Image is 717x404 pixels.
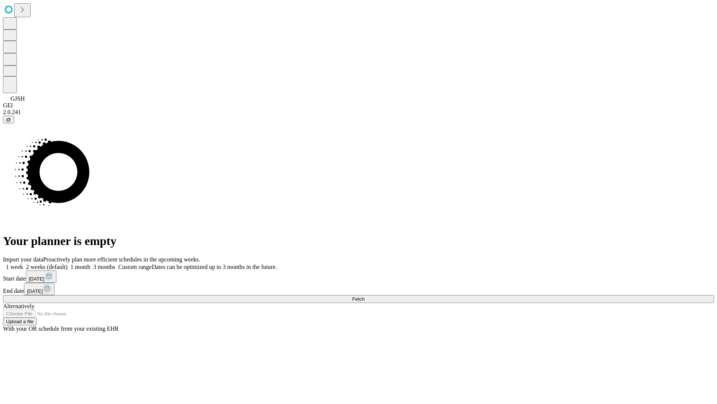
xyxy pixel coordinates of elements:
button: @ [3,116,14,123]
span: Dates can be optimized up to 3 months in the future. [152,264,277,270]
span: Fetch [352,296,364,302]
button: [DATE] [24,283,55,295]
span: [DATE] [29,276,44,282]
span: 1 week [6,264,23,270]
span: 3 months [93,264,115,270]
span: Custom range [118,264,152,270]
div: GEI [3,102,714,109]
h1: Your planner is empty [3,234,714,248]
span: @ [6,117,11,122]
span: 2 weeks (default) [26,264,68,270]
button: Upload a file [3,318,37,325]
div: Start date [3,270,714,283]
span: Proactively plan more efficient schedules in the upcoming weeks. [43,256,200,263]
span: With your OR schedule from your existing EHR [3,325,119,332]
span: Alternatively [3,303,34,309]
div: 2.0.241 [3,109,714,116]
span: GJSH [10,95,25,102]
span: Import your data [3,256,43,263]
button: [DATE] [26,270,56,283]
span: [DATE] [27,288,43,294]
div: End date [3,283,714,295]
span: 1 month [71,264,90,270]
button: Fetch [3,295,714,303]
